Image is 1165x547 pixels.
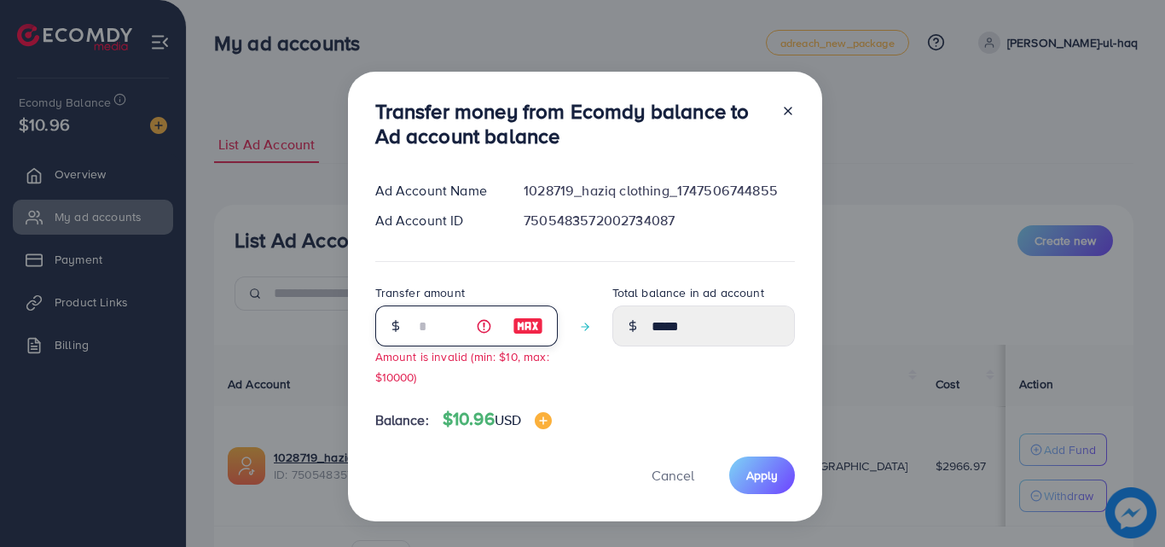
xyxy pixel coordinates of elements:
[535,412,552,429] img: image
[510,211,808,230] div: 7505483572002734087
[443,409,552,430] h4: $10.96
[375,99,768,148] h3: Transfer money from Ecomdy balance to Ad account balance
[746,467,778,484] span: Apply
[652,466,694,485] span: Cancel
[375,284,465,301] label: Transfer amount
[729,457,795,493] button: Apply
[513,316,543,336] img: image
[495,410,521,429] span: USD
[362,211,511,230] div: Ad Account ID
[375,348,549,384] small: Amount is invalid (min: $10, max: $10000)
[630,457,716,493] button: Cancel
[362,181,511,201] div: Ad Account Name
[510,181,808,201] div: 1028719_haziq clothing_1747506744855
[612,284,764,301] label: Total balance in ad account
[375,410,429,430] span: Balance:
